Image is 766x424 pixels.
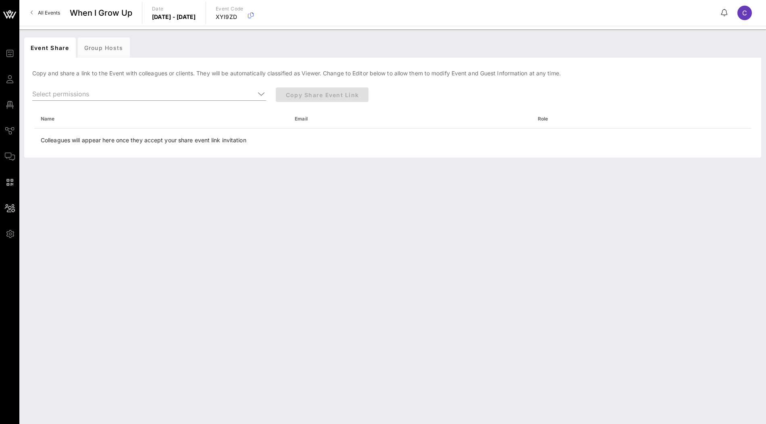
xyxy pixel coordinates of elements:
[288,109,531,129] th: Email
[531,109,751,129] th: Role
[216,5,244,13] p: Event Code
[34,109,288,129] th: Name
[26,6,65,19] a: All Events
[34,129,751,151] td: Colleagues will appear here once they accept your share event link invitation
[78,37,130,58] div: Group Hosts
[216,13,244,21] p: XYI9ZD
[24,62,761,158] div: Copy and share a link to the Event with colleagues or clients. They will be automatically classif...
[24,37,76,58] div: Event Share
[737,6,752,20] div: C
[70,7,132,19] span: When I Grow Up
[38,10,60,16] span: All Events
[152,5,196,13] p: Date
[32,87,255,100] input: Select permissions
[152,13,196,21] p: [DATE] - [DATE]
[742,9,747,17] span: C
